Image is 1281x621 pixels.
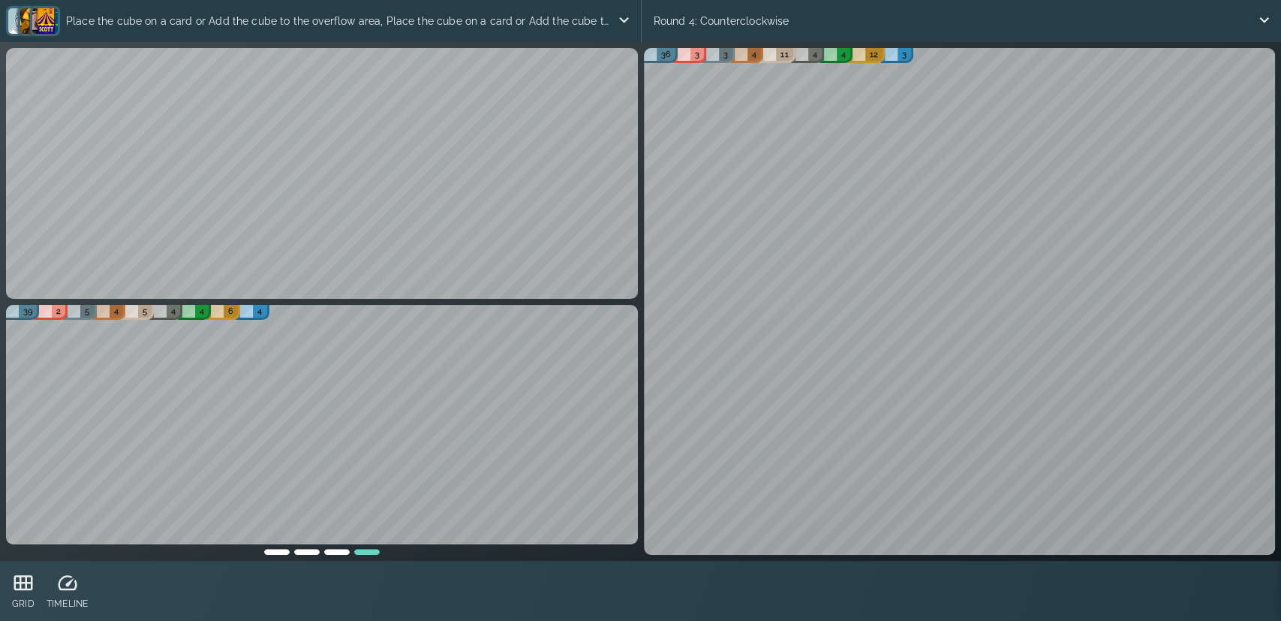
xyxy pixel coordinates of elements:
[257,305,262,318] p: 4
[12,597,35,610] p: GRID
[114,305,119,318] p: 4
[171,305,176,318] p: 4
[47,597,88,610] p: TIMELINE
[228,305,233,318] p: 6
[20,8,46,34] img: 100802896443e37bb00d09b3b40e5628.png
[813,48,817,61] p: 4
[60,6,617,36] p: Place the cube on a card or Add the cube to the overflow area, Place the cube on a card or Add th...
[902,48,907,61] p: 3
[8,8,34,34] img: 27fe5f41d76690b9e274fd96f4d02f98.png
[870,48,878,61] p: 12
[85,305,89,318] p: 5
[752,48,756,61] p: 4
[780,48,788,61] p: 11
[661,48,671,61] p: 36
[200,305,204,318] p: 4
[143,305,147,318] p: 5
[23,305,32,318] p: 39
[56,305,61,318] p: 2
[841,48,846,61] p: 4
[32,8,58,34] img: 7ce405b35252b32175a1b01a34a246c5.png
[695,48,699,61] p: 3
[723,48,728,61] p: 3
